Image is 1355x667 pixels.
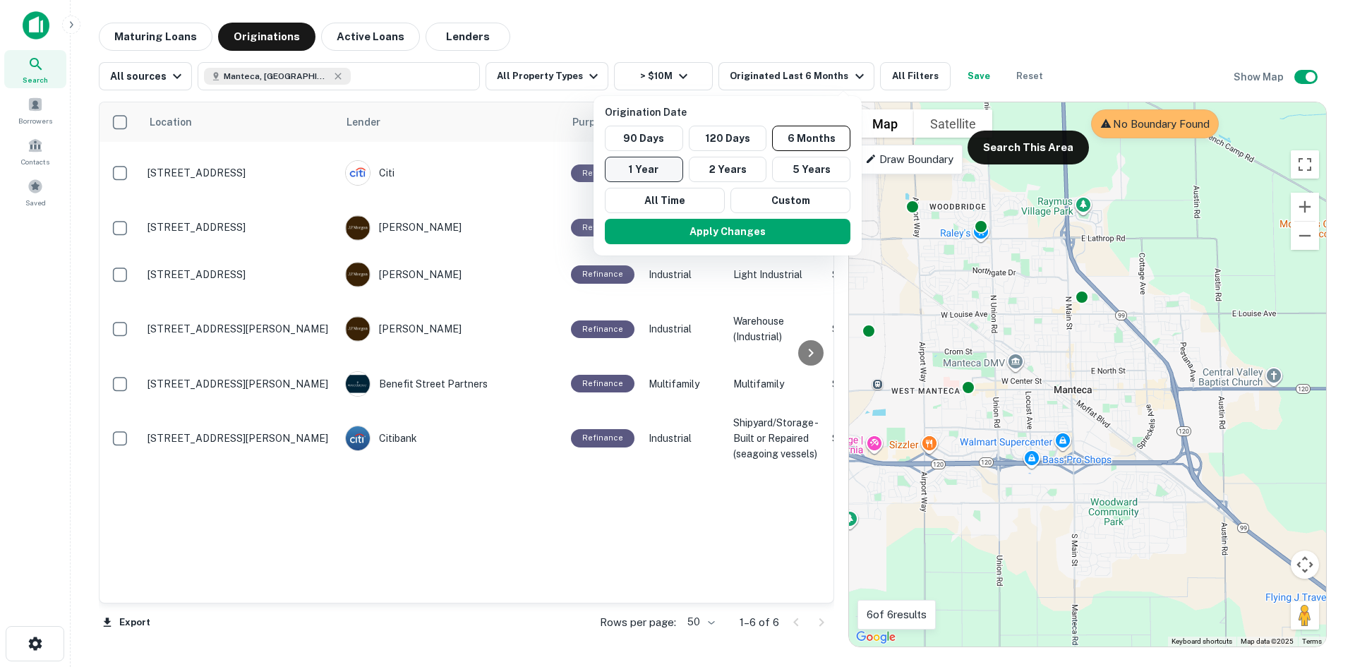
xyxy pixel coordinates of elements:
[772,157,850,182] button: 5 Years
[689,157,767,182] button: 2 Years
[605,219,850,244] button: Apply Changes
[605,126,683,151] button: 90 Days
[730,188,850,213] button: Custom
[605,157,683,182] button: 1 Year
[772,126,850,151] button: 6 Months
[605,188,725,213] button: All Time
[605,104,856,120] p: Origination Date
[1284,554,1355,622] iframe: Chat Widget
[689,126,767,151] button: 120 Days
